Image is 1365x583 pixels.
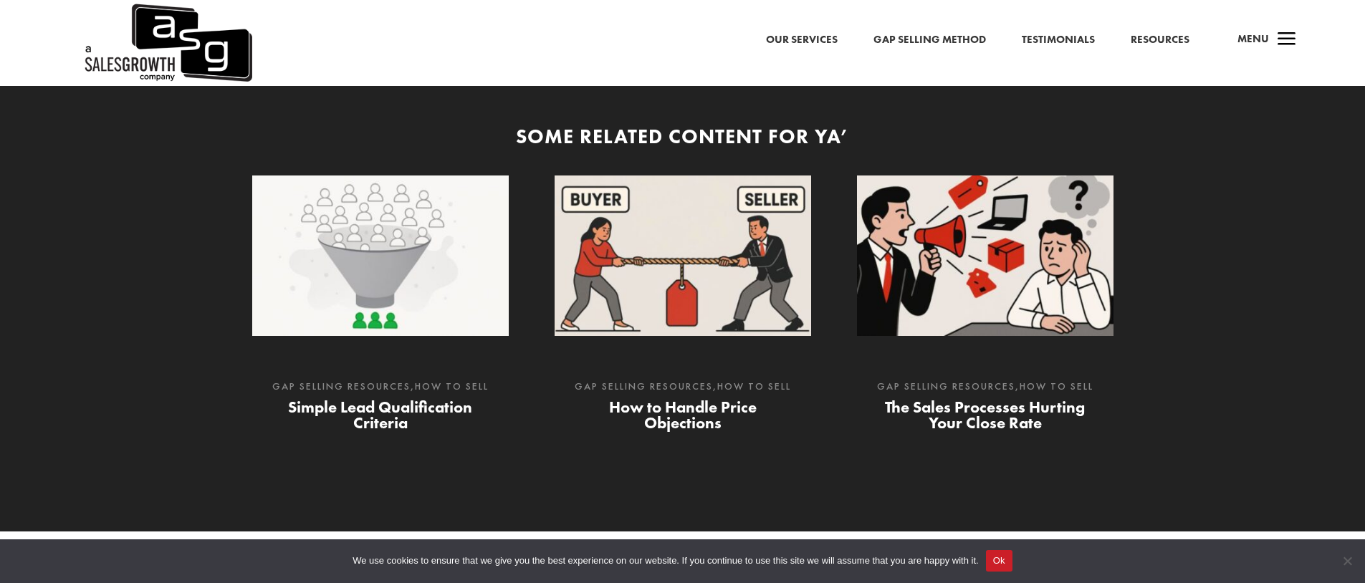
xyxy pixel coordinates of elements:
img: Simple Lead Qualification Criteria [252,175,509,336]
img: The Sales Processes Hurting Your Close Rate [857,175,1113,336]
a: Gap Selling Resources [575,380,713,392]
button: Ok [986,550,1012,572]
span: We use cookies to ensure that we give you the best experience on our website. If you continue to ... [353,554,978,568]
a: Resources [1131,31,1189,49]
a: How to Sell [415,380,489,392]
p: , [267,378,494,395]
a: Testimonials [1022,31,1095,49]
a: Our Services [766,31,838,49]
p: , [871,378,1099,395]
a: Simple Lead Qualification Criteria [288,397,472,433]
span: a [1273,26,1301,54]
a: Gap Selling Resources [877,380,1015,392]
a: Gap Selling Method [873,31,986,49]
a: The Sales Processes Hurting Your Close Rate [885,397,1085,433]
p: , [569,378,797,395]
a: How to Handle Price Objections [609,397,757,433]
div: Some Related Content for Ya’ [253,122,1113,150]
a: Gap Selling Resources [272,380,411,392]
img: How to Handle Price Objections [555,175,811,336]
span: No [1340,554,1354,568]
span: Menu [1237,32,1269,46]
a: How to Sell [1020,380,1093,392]
a: How to Sell [717,380,791,392]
